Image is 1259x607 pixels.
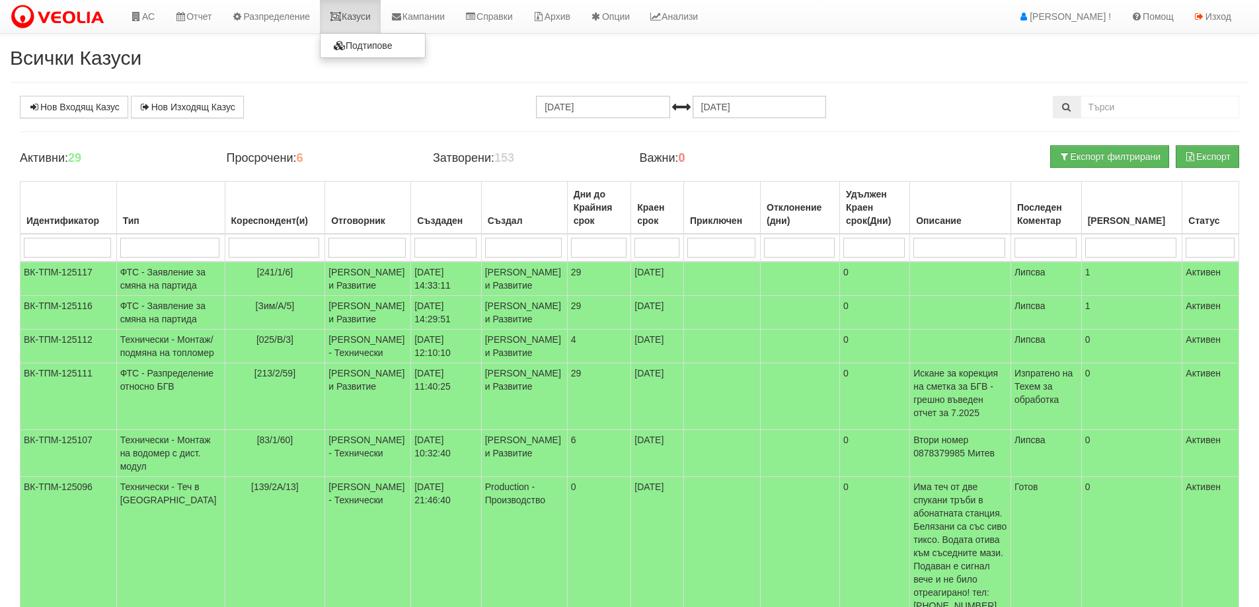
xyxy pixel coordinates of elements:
span: 29 [571,368,582,378]
div: Удължен Краен срок(Дни) [843,185,906,230]
td: [DATE] 12:10:10 [411,330,481,363]
div: [PERSON_NAME] [1085,211,1179,230]
td: Активен [1182,330,1239,363]
td: Активен [1182,296,1239,330]
td: [DATE] [631,296,684,330]
a: Подтипове [321,37,425,54]
span: 4 [571,334,576,345]
div: Последен Коментар [1014,198,1078,230]
span: [241/1/6] [257,267,293,277]
span: Липсва [1014,267,1046,277]
td: 0 [840,296,910,330]
div: Създал [485,211,564,230]
td: [DATE] [631,363,684,430]
td: Технически - Монтаж/подмяна на топломер [116,330,225,363]
span: [139/2А/13] [251,482,299,492]
td: ФТС - Заявление за смяна на партида [116,296,225,330]
span: [213/2/59] [254,368,295,378]
td: 0 [1081,330,1182,363]
td: [DATE] [631,430,684,477]
td: 0 [1081,363,1182,430]
span: [83/1/60] [257,435,293,445]
th: Удължен Краен срок(Дни): No sort applied, activate to apply an ascending sort [840,182,910,234]
p: Искане за корекция на сметка за БГВ - грешно въведен отчет за 7.2025 [913,367,1007,419]
b: 153 [494,151,514,164]
div: Отклонение (дни) [764,198,836,230]
span: Липсва [1014,334,1046,345]
td: [PERSON_NAME] и Развитие [481,296,567,330]
span: Липсва [1014,301,1046,311]
td: ФТС - Разпределение относно БГВ [116,363,225,430]
td: 0 [840,363,910,430]
td: 1 [1081,296,1182,330]
td: [DATE] 10:32:40 [411,430,481,477]
th: Отговорник: No sort applied, activate to apply an ascending sort [325,182,411,234]
div: Отговорник [328,211,407,230]
td: [DATE] [631,262,684,296]
td: Активен [1182,363,1239,430]
td: [PERSON_NAME] - Технически [325,430,411,477]
span: [025/В/3] [256,334,293,345]
th: Отклонение (дни): No sort applied, activate to apply an ascending sort [761,182,840,234]
input: Търсене по Идентификатор, Бл/Вх/Ап, Тип, Описание, Моб. Номер, Имейл, Файл, Коментар, [1081,96,1239,118]
td: [DATE] 14:29:51 [411,296,481,330]
td: [PERSON_NAME] и Развитие [481,330,567,363]
td: 0 [840,330,910,363]
th: Брой Файлове: No sort applied, activate to apply an ascending sort [1081,182,1182,234]
th: Създал: No sort applied, activate to apply an ascending sort [481,182,567,234]
div: Тип [120,211,221,230]
h2: Всички Казуси [10,47,1249,69]
div: Статус [1186,211,1235,230]
span: Липсва [1014,435,1046,445]
td: Активен [1182,430,1239,477]
td: ВК-ТПМ-125107 [20,430,117,477]
th: Тип: No sort applied, activate to apply an ascending sort [116,182,225,234]
td: ВК-ТПМ-125112 [20,330,117,363]
b: 6 [296,151,303,164]
th: Дни до Крайния срок: No sort applied, activate to apply an ascending sort [567,182,631,234]
td: [DATE] [631,330,684,363]
td: ВК-ТПМ-125117 [20,262,117,296]
span: 0 [571,482,576,492]
th: Идентификатор: No sort applied, activate to apply an ascending sort [20,182,117,234]
th: Краен срок: No sort applied, activate to apply an ascending sort [631,182,684,234]
div: Дни до Крайния срок [571,185,628,230]
th: Последен Коментар: No sort applied, activate to apply an ascending sort [1011,182,1081,234]
th: Статус: No sort applied, activate to apply an ascending sort [1182,182,1239,234]
span: [Зим/А/5] [256,301,295,311]
b: 29 [68,151,81,164]
div: Създаден [414,211,477,230]
div: Краен срок [634,198,680,230]
td: [PERSON_NAME] и Развитие [481,262,567,296]
td: ФТС - Заявление за смяна на партида [116,262,225,296]
div: Идентификатор [24,211,113,230]
div: Приключен [687,211,757,230]
span: Изпратено на Техем за обработка [1014,368,1073,405]
td: ВК-ТПМ-125116 [20,296,117,330]
td: ВК-ТПМ-125111 [20,363,117,430]
p: Втори номер 0878379985 Митев [913,433,1007,460]
h4: Просрочени: [226,152,412,165]
td: 1 [1081,262,1182,296]
td: Активен [1182,262,1239,296]
button: Експорт филтрирани [1050,145,1169,168]
td: [PERSON_NAME] и Развитие [325,363,411,430]
div: Кореспондент(и) [229,211,322,230]
td: 0 [1081,430,1182,477]
td: 0 [840,262,910,296]
td: [DATE] 11:40:25 [411,363,481,430]
td: [PERSON_NAME] и Развитие [481,363,567,430]
th: Кореспондент(и): No sort applied, activate to apply an ascending sort [225,182,325,234]
span: 29 [571,267,582,277]
td: 0 [840,430,910,477]
b: 0 [679,151,685,164]
span: 6 [571,435,576,445]
th: Приключен: No sort applied, activate to apply an ascending sort [684,182,761,234]
a: Нов Изходящ Казус [131,96,244,118]
td: [PERSON_NAME] - Технически [325,330,411,363]
td: [PERSON_NAME] и Развитие [481,430,567,477]
span: Готов [1014,482,1038,492]
td: [PERSON_NAME] и Развитие [325,262,411,296]
td: [PERSON_NAME] и Развитие [325,296,411,330]
h4: Затворени: [433,152,619,165]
